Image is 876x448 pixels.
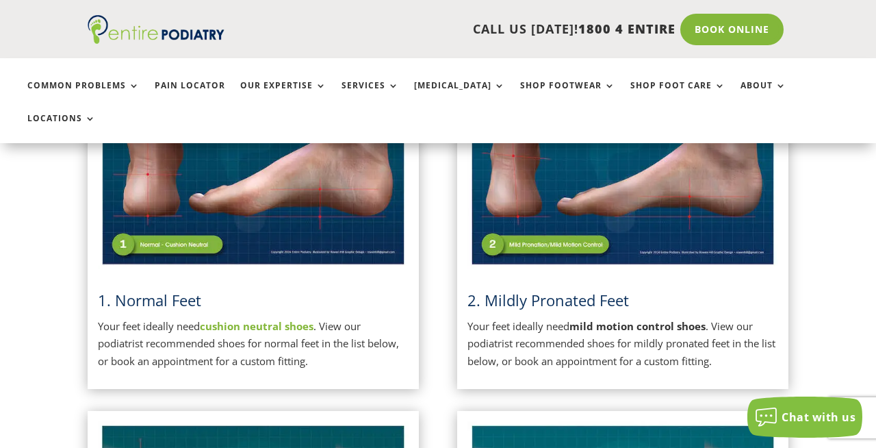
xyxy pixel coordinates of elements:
a: Book Online [680,14,784,45]
a: Common Problems [27,81,140,110]
a: Services [342,81,399,110]
a: Our Expertise [240,81,326,110]
p: CALL US [DATE]! [245,21,675,38]
a: Shop Foot Care [630,81,725,110]
p: Your feet ideally need . View our podiatrist recommended shoes for normal feet in the list below,... [98,318,409,371]
a: About [740,81,786,110]
button: Chat with us [747,397,862,438]
span: 1800 4 ENTIRE [578,21,675,37]
img: logo (1) [88,15,224,44]
span: Chat with us [782,410,855,425]
a: 1. Normal Feet [98,290,201,310]
a: [MEDICAL_DATA] [414,81,505,110]
a: Shop Footwear [520,81,615,110]
p: Your feet ideally need . View our podiatrist recommended shoes for mildly pronated feet in the li... [467,318,778,371]
img: Normal Feet - View Podiatrist Recommended Cushion Neutral Shoes [98,50,409,269]
img: Mildly Pronated Feet - View Podiatrist Recommended Mild Motion Control Shoes [467,50,778,269]
a: Entire Podiatry [88,33,224,47]
a: cushion neutral shoes [200,319,313,333]
strong: mild motion control shoes [569,319,706,333]
a: Locations [27,114,96,143]
span: 2. Mildly Pronated Feet [467,290,629,310]
a: Pain Locator [155,81,225,110]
